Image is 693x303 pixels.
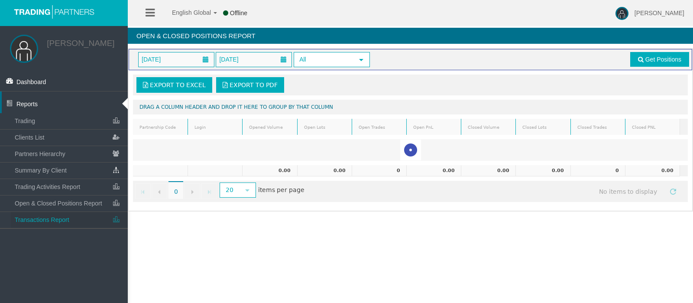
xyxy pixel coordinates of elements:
a: Trading [11,113,128,129]
h4: Open & Closed Positions Report [128,28,693,44]
td: 0.00 [625,165,680,176]
a: Transactions Report [11,212,128,228]
img: logo.svg [11,4,97,19]
a: Go to the previous page [152,183,167,199]
a: Open PnL [408,121,460,133]
span: Go to the last page [206,189,213,195]
a: Open & Closed Positions Report [11,195,128,211]
span: select [358,56,365,63]
a: Closed Lots [517,121,569,133]
span: Partners Hierarchy [15,150,65,157]
span: select [244,187,251,194]
a: Go to the last page [201,183,217,199]
span: Go to the next page [189,189,196,195]
a: Export to PDF [216,77,284,93]
a: Go to the first page [135,183,151,199]
span: Trading Activities Report [15,183,80,190]
a: Trading Activities Report [11,179,128,195]
a: Partners Hierarchy [11,146,128,162]
span: Get Positions [645,56,681,63]
a: [PERSON_NAME] [47,39,114,48]
span: items per page [217,183,304,198]
span: Reports [16,101,38,108]
span: Go to the first page [139,189,146,195]
span: Clients List [15,134,44,141]
td: 0 [352,165,406,176]
a: Summary By Client [11,163,128,178]
a: Refresh [666,183,680,198]
span: No items to display [591,183,665,199]
td: 0.00 [461,165,515,176]
span: Open & Closed Positions Report [15,200,102,207]
td: 0.00 [515,165,570,176]
span: All [295,53,353,66]
span: Trading [15,117,35,124]
td: 0.00 [297,165,352,176]
a: Export to Excel [136,77,212,93]
span: [DATE] [139,53,163,65]
span: Dashboard [16,78,46,85]
span: Go to the previous page [156,189,163,195]
span: Transactions Report [15,216,69,223]
span: 0 [168,181,183,199]
span: Export to Excel [150,81,206,88]
span: Export to PDF [230,81,278,88]
td: 0 [570,165,625,176]
a: Closed Trades [572,121,624,133]
span: Summary By Client [15,167,67,174]
a: Partnership Code [134,121,187,133]
a: Open Lots [298,121,350,133]
span: [DATE] [217,53,241,65]
span: English Global [161,9,211,16]
span: [PERSON_NAME] [635,10,684,16]
span: 20 [220,183,239,197]
a: Login [189,121,241,133]
img: user-image [615,7,628,20]
a: Closed Volume [463,121,515,133]
div: Drag a column header and drop it here to group by that column [133,100,688,114]
td: 0.00 [406,165,461,176]
td: 0.00 [242,165,297,176]
a: Closed PNL [626,121,678,133]
a: Go to the next page [185,183,200,199]
a: Open Trades [353,121,405,133]
a: Clients List [11,130,128,145]
a: Opened Volume [244,121,296,133]
span: Refresh [670,188,677,195]
span: Offline [230,10,247,16]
